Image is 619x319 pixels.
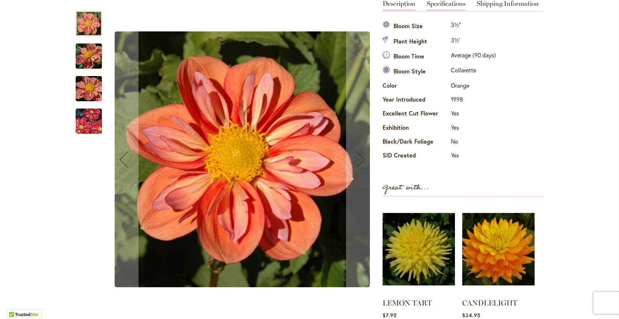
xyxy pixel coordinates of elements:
img: GIGGLES [62,69,115,109]
td: Yes [449,149,498,163]
td: 3½' [449,34,498,49]
a: Shipping Information [477,0,539,11]
button: Next [346,4,375,315]
div: Product Images [109,4,409,315]
th: Bloom Style [383,64,449,79]
img: GIGGLES [115,31,370,287]
a: Description [383,0,415,11]
strong: Great with... [383,182,429,194]
td: No [449,136,498,149]
span: $24.95 [462,312,481,319]
th: Color [383,79,449,93]
button: Previous [109,4,138,315]
span: $7.95 [383,312,397,319]
td: Yes [449,107,498,121]
td: 3½" [449,19,498,34]
td: 1998 [449,94,498,107]
div: GIGGLES [76,69,109,101]
th: SID Created [383,149,449,163]
a: Specifications [427,0,466,11]
div: GIGGLES [76,101,102,134]
th: Year Introduced [383,94,449,107]
th: Bloom Time [383,49,449,64]
th: Black/Dark Foliage [383,136,449,149]
a: LEMON TART [383,299,432,307]
div: GIGGLES [76,36,109,69]
th: Plant Height [383,34,449,49]
img: CANDLELIGHT [462,204,535,295]
td: Collarette [449,64,498,79]
td: Orange [449,79,498,93]
img: GIGGLES [62,104,115,139]
div: GIGGLES [76,4,109,36]
td: Average (90 days) [449,49,498,64]
img: LEMON TART [383,204,455,295]
div: Detailed Product Info [383,0,543,163]
iframe: Launch Accessibility Center [5,293,26,314]
div: GIGGLES [109,4,375,315]
th: Exhibition [383,121,449,135]
td: Yes [449,121,498,135]
a: CANDLELIGHT [462,299,517,307]
th: Bloom Size [383,19,449,34]
th: Excellent Cut Flower [383,107,449,121]
img: GIGGLES [62,37,115,76]
div: GIGGLESGIGGLESGIGGLES [109,4,375,315]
